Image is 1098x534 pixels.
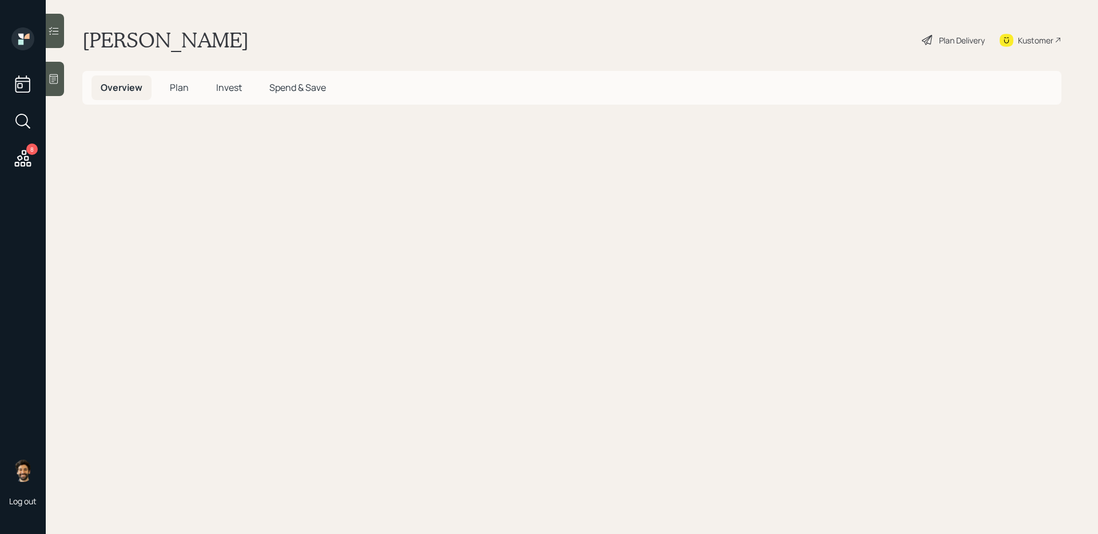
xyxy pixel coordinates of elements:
span: Plan [170,81,189,94]
span: Overview [101,81,142,94]
div: Kustomer [1018,34,1053,46]
img: eric-schwartz-headshot.png [11,459,34,482]
div: Plan Delivery [939,34,985,46]
span: Invest [216,81,242,94]
div: 8 [26,144,38,155]
span: Spend & Save [269,81,326,94]
div: Log out [9,496,37,507]
h1: [PERSON_NAME] [82,27,249,53]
